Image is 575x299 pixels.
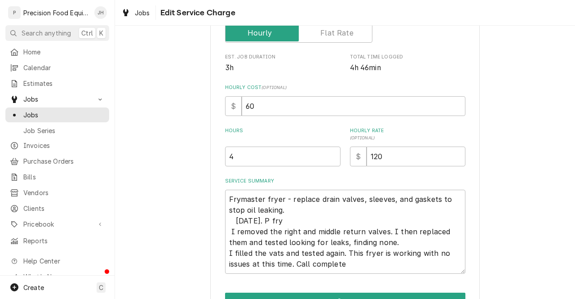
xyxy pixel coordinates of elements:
[5,107,109,122] a: Jobs
[225,190,465,274] textarea: Frymaster fryer - replace drain valves, sleeves, and gaskets to stop oil leaking. [DATE]. P fry I...
[225,54,341,61] span: Est. Job Duration
[225,11,465,43] div: Unit Type
[23,172,105,182] span: Bills
[350,54,465,61] span: Total Time Logged
[350,147,367,166] div: $
[350,63,381,72] span: 4h 46min
[8,6,21,19] div: P
[5,76,109,91] a: Estimates
[99,283,103,292] span: C
[261,85,287,90] span: ( optional )
[23,79,105,88] span: Estimates
[23,156,105,166] span: Purchase Orders
[225,127,341,166] div: [object Object]
[5,25,109,41] button: Search anythingCtrlK
[23,256,104,266] span: Help Center
[225,127,341,142] label: Hours
[158,7,235,19] span: Edit Service Charge
[350,135,375,140] span: ( optional )
[5,201,109,216] a: Clients
[23,188,105,197] span: Vendors
[5,92,109,107] a: Go to Jobs
[94,6,107,19] div: Jason Hertel's Avatar
[99,28,103,38] span: K
[225,178,465,274] div: Service Summary
[225,178,465,185] label: Service Summary
[350,54,465,73] div: Total Time Logged
[5,60,109,75] a: Calendar
[350,127,465,142] label: Hourly Rate
[225,62,341,73] span: Est. Job Duration
[5,45,109,59] a: Home
[5,154,109,169] a: Purchase Orders
[23,110,105,120] span: Jobs
[23,284,44,291] span: Create
[225,84,465,116] div: Hourly Cost
[135,8,150,18] span: Jobs
[5,269,109,284] a: Go to What's New
[225,84,465,91] label: Hourly Cost
[5,138,109,153] a: Invoices
[225,54,341,73] div: Est. Job Duration
[350,127,465,166] div: [object Object]
[23,272,104,281] span: What's New
[5,185,109,200] a: Vendors
[23,63,105,72] span: Calendar
[23,8,89,18] div: Precision Food Equipment LLC
[5,233,109,248] a: Reports
[23,236,105,245] span: Reports
[5,170,109,184] a: Bills
[94,6,107,19] div: JH
[23,204,105,213] span: Clients
[5,123,109,138] a: Job Series
[81,28,93,38] span: Ctrl
[23,141,105,150] span: Invoices
[225,96,242,116] div: $
[5,254,109,268] a: Go to Help Center
[23,47,105,57] span: Home
[23,126,105,135] span: Job Series
[5,217,109,232] a: Go to Pricebook
[23,94,91,104] span: Jobs
[225,63,234,72] span: 3h
[23,219,91,229] span: Pricebook
[350,62,465,73] span: Total Time Logged
[118,5,154,20] a: Jobs
[22,28,71,38] span: Search anything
